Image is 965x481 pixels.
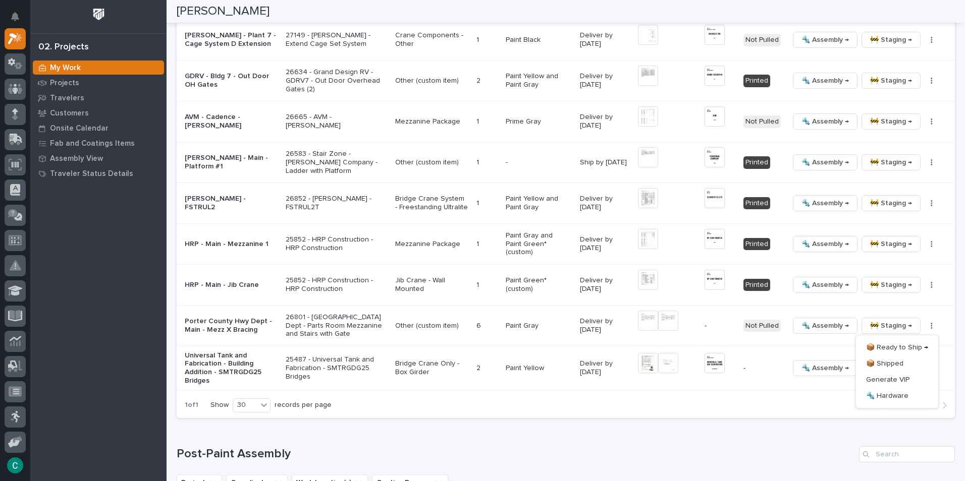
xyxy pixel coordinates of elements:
[395,77,468,85] p: Other (custom item)
[862,318,921,334] button: 🚧 Staging →
[743,364,781,373] p: -
[476,115,481,126] p: 1
[743,75,770,87] div: Printed
[801,197,849,209] span: 🔩 Assembly →
[870,279,912,291] span: 🚧 Staging →
[233,400,257,410] div: 30
[866,357,903,370] span: 📦 Shipped
[185,240,278,249] p: HRP - Main - Mezzanine 1
[793,195,857,211] button: 🔩 Assembly →
[743,197,770,210] div: Printed
[793,236,857,252] button: 🔩 Assembly →
[395,117,468,126] p: Mezzanine Package
[580,317,629,334] p: Deliver by [DATE]
[177,4,270,19] h2: [PERSON_NAME]
[395,195,468,212] p: Bridge Crane System - Freestanding Ultralite
[866,341,928,353] span: 📦 Ready to Ship →
[866,390,908,402] span: 🔩 Hardware
[185,113,278,130] p: AVM - Cadence - [PERSON_NAME]
[859,446,955,462] input: Search
[476,320,483,330] p: 6
[185,72,278,89] p: GDRV - Bldg 7 - Out Door OH Gates
[506,364,572,373] p: Paint Yellow
[862,195,921,211] button: 🚧 Staging →
[862,73,921,89] button: 🚧 Staging →
[580,235,629,253] p: Deliver by [DATE]
[801,320,849,332] span: 🔩 Assembly →
[862,113,921,130] button: 🚧 Staging →
[870,34,912,46] span: 🚧 Staging →
[177,447,855,461] h1: Post-Paint Assembly
[5,6,26,27] button: Notifications
[177,101,955,142] tr: AVM - Cadence - [PERSON_NAME]26665 - AVM - [PERSON_NAME]Mezzanine Package11 Prime GrayDeliver by ...
[286,355,388,381] p: 25487 - Universal Tank and Fabrication - SMTRGDG25 Bridges
[50,79,79,88] p: Projects
[870,115,912,128] span: 🚧 Staging →
[38,42,89,53] div: 02. Projects
[275,401,332,409] p: records per page
[395,276,468,293] p: Jib Crane - Wall Mounted
[476,197,481,208] p: 1
[50,154,103,163] p: Assembly View
[801,34,849,46] span: 🔩 Assembly →
[177,61,955,101] tr: GDRV - Bldg 7 - Out Door OH Gates26634 - Grand Design RV - GDRV7 - Out Door Overhead Gates (2)Oth...
[286,195,388,212] p: 26852 - [PERSON_NAME] - FSTRUL2T
[30,151,167,166] a: Assembly View
[506,72,572,89] p: Paint Yellow and Paint Gray
[506,195,572,212] p: Paint Yellow and Paint Gray
[50,139,135,148] p: Fab and Coatings Items
[743,156,770,169] div: Printed
[476,238,481,249] p: 1
[743,238,770,251] div: Printed
[870,320,912,332] span: 🚧 Staging →
[185,195,278,212] p: [PERSON_NAME] - FSTRUL2
[801,75,849,87] span: 🔩 Assembly →
[801,279,849,291] span: 🔩 Assembly →
[177,183,955,224] tr: [PERSON_NAME] - FSTRUL226852 - [PERSON_NAME] - FSTRUL2TBridge Crane System - Freestanding Ultrali...
[476,362,482,373] p: 2
[870,197,912,209] span: 🚧 Staging →
[30,105,167,121] a: Customers
[5,455,26,476] button: users-avatar
[862,236,921,252] button: 🚧 Staging →
[793,318,857,334] button: 🔩 Assembly →
[793,73,857,89] button: 🔩 Assembly →
[286,31,388,48] p: 27149 - [PERSON_NAME] - Extend Cage Set System
[395,158,468,167] p: Other (custom item)
[177,142,955,183] tr: [PERSON_NAME] - Main - Platform #126583 - Stair Zone - [PERSON_NAME] Company - Ladder with Platfo...
[580,359,629,377] p: Deliver by [DATE]
[580,276,629,293] p: Deliver by [DATE]
[395,322,468,330] p: Other (custom item)
[705,322,735,330] p: -
[580,113,629,130] p: Deliver by [DATE]
[286,235,388,253] p: 25852 - HRP Construction - HRP Construction
[395,240,468,249] p: Mezzanine Package
[870,75,912,87] span: 🚧 Staging →
[50,64,81,73] p: My Work
[793,113,857,130] button: 🔩 Assembly →
[177,265,955,306] tr: HRP - Main - Jib Crane25852 - HRP Construction - HRP ConstructionJib Crane - Wall Mounted11 Paint...
[286,150,388,175] p: 26583 - Stair Zone - [PERSON_NAME] Company - Ladder with Platform
[185,317,278,334] p: Porter County Hwy Dept - Main - Mezz X Bracing
[801,238,849,250] span: 🔩 Assembly →
[801,156,849,168] span: 🔩 Assembly →
[580,72,629,89] p: Deliver by [DATE]
[177,306,955,346] tr: Porter County Hwy Dept - Main - Mezz X Bracing26801 - [GEOGRAPHIC_DATA] Dept - Parts Room Mezzani...
[185,31,278,48] p: [PERSON_NAME] - Plant 7 - Cage System D Extension
[177,20,955,61] tr: [PERSON_NAME] - Plant 7 - Cage System D Extension27149 - [PERSON_NAME] - Extend Cage Set SystemCr...
[793,360,857,376] button: 🔩 Assembly →
[580,158,629,167] p: Ship by [DATE]
[801,362,849,374] span: 🔩 Assembly →
[286,276,388,293] p: 25852 - HRP Construction - HRP Construction
[506,158,572,167] p: -
[30,136,167,151] a: Fab and Coatings Items
[793,32,857,48] button: 🔩 Assembly →
[801,115,849,128] span: 🔩 Assembly →
[506,231,572,257] p: Paint Gray and Paint Green* (custom)
[580,195,629,212] p: Deliver by [DATE]
[743,320,781,332] div: Not Pulled
[506,322,572,330] p: Paint Gray
[13,12,26,28] div: Notifications
[866,374,909,386] span: Generate VIP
